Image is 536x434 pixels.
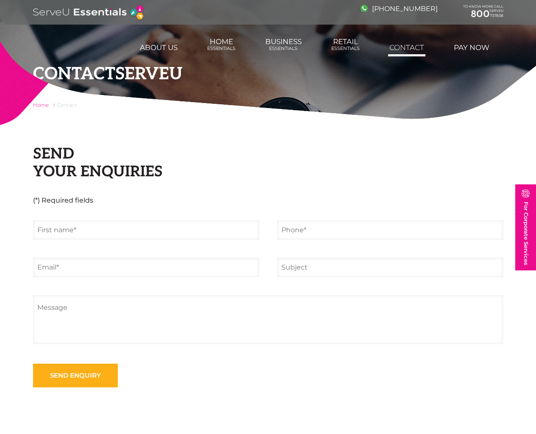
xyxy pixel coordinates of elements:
[33,364,118,387] input: Send enquiry
[33,102,49,108] a: Home
[361,5,368,12] img: image
[361,5,438,13] a: [PHONE_NUMBER]
[515,184,536,270] a: For Corporate Services
[33,4,144,20] img: logo
[33,258,259,277] input: Email*
[471,8,490,19] span: 800
[453,39,491,56] a: Pay Now
[463,8,503,19] a: 800737838
[331,46,360,51] span: Essentials
[388,39,425,56] a: Contact
[522,189,530,198] img: image
[265,46,302,51] span: Essentials
[277,220,503,240] input: Phone*
[330,33,361,56] a: RetailEssentials
[207,46,236,51] span: Essentials
[139,39,179,56] a: About us
[33,195,93,206] small: (*) Required fields
[264,33,303,56] a: BusinessEssentials
[206,33,237,56] a: HomeEssentials
[57,102,77,108] span: Contact
[277,258,503,277] input: Subject
[33,220,259,240] input: First name*
[33,145,503,181] h2: Send Your enquiries
[463,5,503,20] div: TO KNOW MORE CALL SERVEU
